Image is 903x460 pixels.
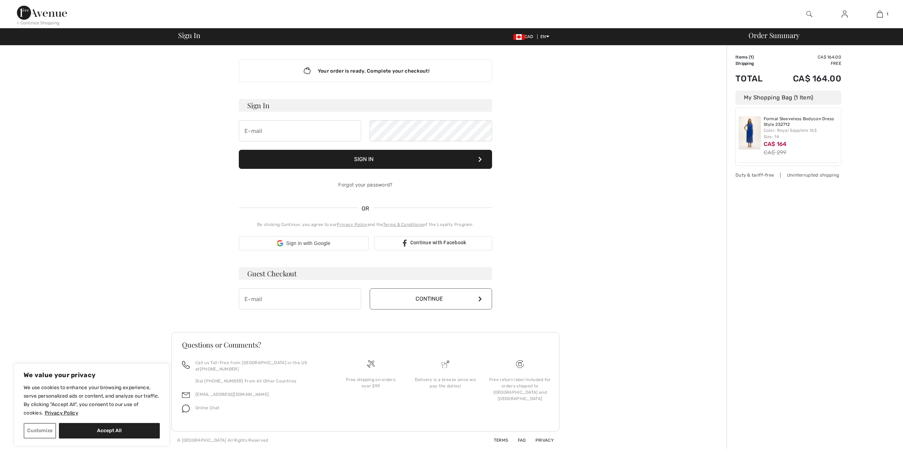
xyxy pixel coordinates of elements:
p: We value your privacy [24,371,160,379]
a: Formal Sleeveless Bodycon Dress Style 252712 [764,116,838,127]
s: CA$ 299 [764,149,787,156]
div: © [GEOGRAPHIC_DATA] All Rights Reserved [177,437,268,443]
div: My Shopping Bag (1 Item) [735,91,841,105]
a: Privacy Policy [44,410,79,416]
td: CA$ 164.00 [774,54,841,60]
span: CAD [513,34,536,39]
span: Continue with Facebook [410,240,466,245]
a: Privacy Policy [337,222,367,227]
img: Formal Sleeveless Bodycon Dress Style 252712 [739,116,761,149]
button: Continue [370,288,492,309]
a: FAQ [509,438,526,443]
img: Free shipping on orders over $99 [367,360,375,368]
a: Terms & Conditions [383,222,423,227]
div: Your order is ready. Complete your checkout! [239,60,492,82]
img: Free shipping on orders over $99 [516,360,524,368]
img: call [182,361,190,369]
button: Sign In [239,150,492,169]
h3: Questions or Comments? [182,341,549,348]
span: EN [540,34,549,39]
p: Call us Toll-Free from [GEOGRAPHIC_DATA] or the US at [195,360,325,372]
a: Privacy [527,438,554,443]
div: < Continue Shopping [17,20,60,26]
img: email [182,391,190,399]
div: By clicking Continue, you agree to our and the of the Loyalty Program. [239,221,492,228]
img: 1ère Avenue [17,6,67,20]
img: search the website [806,10,812,18]
div: Delivery is a breeze since we pay the duties! [414,376,477,389]
span: Online Chat [195,405,219,410]
a: Terms [485,438,508,443]
div: Sign in with Google [239,236,369,250]
span: 1 [886,11,888,17]
td: Shipping [735,60,774,67]
img: Canadian Dollar [513,34,525,40]
span: 1 [750,55,752,60]
td: Total [735,67,774,91]
td: CA$ 164.00 [774,67,841,91]
span: OR [358,204,373,213]
button: Customize [24,423,56,438]
input: E-mail [239,288,361,309]
a: Sign In [836,10,853,19]
a: Forgot your password? [338,182,392,188]
div: We value your privacy [14,363,169,446]
a: [PHONE_NUMBER] [200,367,239,372]
div: Free shipping on orders over $99 [339,376,402,389]
div: Order Summary [740,32,899,39]
span: Sign In [178,32,200,39]
div: Color: Royal Sapphire 163 Size: 14 [764,127,838,140]
td: Items ( ) [735,54,774,60]
button: Accept All [59,423,160,438]
img: chat [182,405,190,412]
img: My Bag [877,10,883,18]
p: Dial [PHONE_NUMBER] From All Other Countries [195,378,325,384]
img: Delivery is a breeze since we pay the duties! [442,360,449,368]
h3: Guest Checkout [239,267,492,280]
span: Sign in with Google [286,240,330,247]
input: E-mail [239,120,361,141]
a: [EMAIL_ADDRESS][DOMAIN_NAME] [195,392,269,397]
p: We use cookies to enhance your browsing experience, serve personalized ads or content, and analyz... [24,384,160,417]
span: CA$ 164 [764,141,787,147]
a: Continue with Facebook [374,236,492,250]
h3: Sign In [239,99,492,112]
div: Duty & tariff-free | Uninterrupted shipping [735,172,841,178]
td: Free [774,60,841,67]
div: Free return label included for orders shipped to [GEOGRAPHIC_DATA] and [GEOGRAPHIC_DATA] [488,376,552,402]
a: 1 [862,10,897,18]
img: My Info [842,10,848,18]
